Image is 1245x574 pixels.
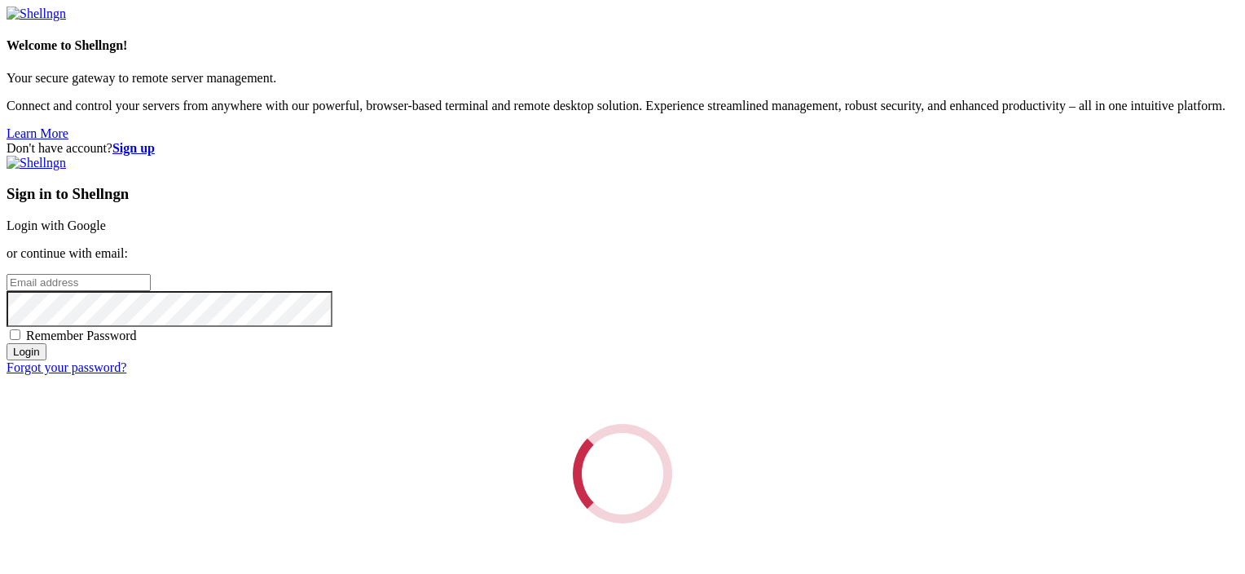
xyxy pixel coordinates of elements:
[7,343,46,360] input: Login
[7,71,1238,86] p: Your secure gateway to remote server management.
[7,7,66,21] img: Shellngn
[112,141,155,155] a: Sign up
[7,246,1238,261] p: or continue with email:
[26,329,137,342] span: Remember Password
[7,141,1238,156] div: Don't have account?
[7,274,151,291] input: Email address
[7,99,1238,113] p: Connect and control your servers from anywhere with our powerful, browser-based terminal and remo...
[7,38,1238,53] h4: Welcome to Shellngn!
[7,185,1238,203] h3: Sign in to Shellngn
[7,360,126,374] a: Forgot your password?
[568,419,676,528] div: Loading...
[7,156,66,170] img: Shellngn
[7,126,68,140] a: Learn More
[10,329,20,340] input: Remember Password
[7,219,106,232] a: Login with Google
